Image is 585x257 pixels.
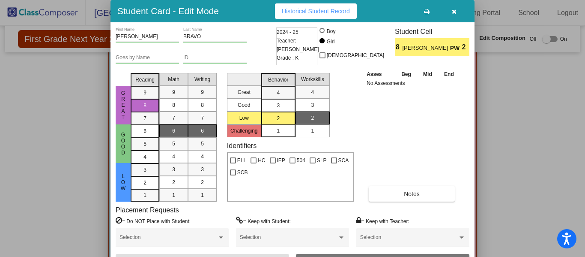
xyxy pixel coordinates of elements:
[201,140,204,148] span: 5
[395,70,418,79] th: Beg
[116,206,179,214] label: Placement Requests
[119,90,127,120] span: Great
[119,132,127,156] span: Good
[172,140,175,148] span: 5
[194,76,210,83] span: Writing
[236,217,291,225] label: = Keep with Student:
[201,114,204,122] span: 7
[311,127,314,135] span: 1
[450,44,462,53] span: PW
[117,6,219,16] h3: Student Card - Edit Mode
[417,70,438,79] th: Mid
[116,55,179,61] input: goes by name
[275,3,357,19] button: Historical Student Record
[277,127,280,135] span: 1
[268,76,288,84] span: Behavior
[301,76,324,83] span: Workskills
[172,88,175,96] span: 9
[364,79,460,88] td: No Assessments
[201,191,204,199] span: 1
[143,102,146,109] span: 8
[201,127,204,135] span: 6
[356,217,409,225] label: = Keep with Teacher:
[143,179,146,187] span: 2
[119,173,127,191] span: Low
[395,27,469,36] h3: Student Cell
[201,178,204,186] span: 2
[317,155,327,166] span: SLP
[201,153,204,160] span: 4
[172,166,175,173] span: 3
[277,36,319,54] span: Teacher: [PERSON_NAME]
[338,155,349,166] span: SCA
[201,88,204,96] span: 9
[237,155,246,166] span: ELL
[326,27,336,35] div: Boy
[311,88,314,96] span: 4
[277,115,280,122] span: 2
[172,153,175,160] span: 4
[143,89,146,97] span: 9
[227,142,257,150] label: Identifiers
[172,178,175,186] span: 2
[311,114,314,122] span: 2
[277,155,285,166] span: IEP
[172,101,175,109] span: 8
[172,191,175,199] span: 1
[143,153,146,161] span: 4
[364,70,395,79] th: Asses
[201,166,204,173] span: 3
[402,44,450,53] span: [PERSON_NAME]
[297,155,305,166] span: 504
[395,42,402,52] span: 8
[404,190,420,197] span: Notes
[369,186,455,202] button: Notes
[311,101,314,109] span: 3
[172,114,175,122] span: 7
[326,38,335,45] div: Girl
[277,54,298,62] span: Grade : K
[143,140,146,148] span: 5
[258,155,265,166] span: HC
[143,127,146,135] span: 6
[237,167,248,178] span: SCB
[201,101,204,109] span: 8
[172,127,175,135] span: 6
[277,28,298,36] span: 2024 - 25
[143,191,146,199] span: 1
[143,115,146,122] span: 7
[277,102,280,109] span: 3
[168,76,179,83] span: Math
[143,166,146,174] span: 3
[462,42,469,52] span: 2
[116,217,191,225] label: = Do NOT Place with Student:
[327,50,384,60] span: [DEMOGRAPHIC_DATA]
[277,89,280,97] span: 4
[135,76,155,84] span: Reading
[282,8,350,15] span: Historical Student Record
[438,70,460,79] th: End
